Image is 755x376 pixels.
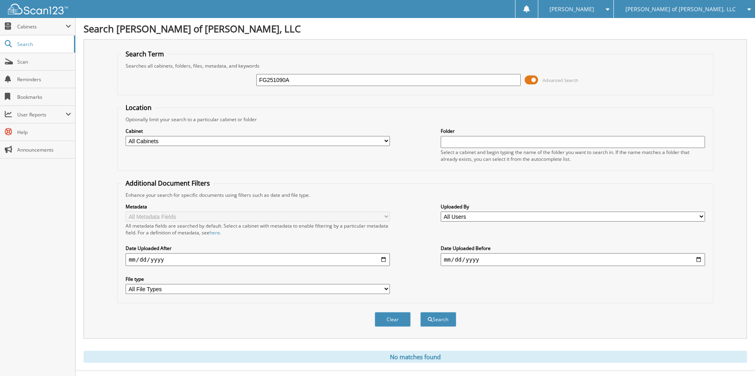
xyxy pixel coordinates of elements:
span: User Reports [17,111,66,118]
label: Uploaded By [441,203,705,210]
span: Announcements [17,146,71,153]
span: Cabinets [17,23,66,30]
span: Reminders [17,76,71,83]
iframe: Chat Widget [715,338,755,376]
div: Optionally limit your search to a particular cabinet or folder [122,116,709,123]
div: No matches found [84,351,747,363]
label: Date Uploaded Before [441,245,705,252]
div: Searches all cabinets, folders, files, metadata, and keywords [122,62,709,69]
label: File type [126,276,390,282]
label: Metadata [126,203,390,210]
div: Enhance your search for specific documents using filters such as date and file type. [122,192,709,198]
button: Search [420,312,456,327]
label: Date Uploaded After [126,245,390,252]
span: [PERSON_NAME] of [PERSON_NAME], LLC [625,7,736,12]
input: start [126,253,390,266]
span: Advanced Search [543,77,578,83]
h1: Search [PERSON_NAME] of [PERSON_NAME], LLC [84,22,747,35]
button: Clear [375,312,411,327]
label: Folder [441,128,705,134]
legend: Additional Document Filters [122,179,214,188]
span: [PERSON_NAME] [549,7,594,12]
span: Scan [17,58,71,65]
div: Select a cabinet and begin typing the name of the folder you want to search in. If the name match... [441,149,705,162]
legend: Location [122,103,156,112]
span: Search [17,41,70,48]
span: Help [17,129,71,136]
div: All metadata fields are searched by default. Select a cabinet with metadata to enable filtering b... [126,222,390,236]
span: Bookmarks [17,94,71,100]
legend: Search Term [122,50,168,58]
img: scan123-logo-white.svg [8,4,68,14]
input: end [441,253,705,266]
a: here [210,229,220,236]
label: Cabinet [126,128,390,134]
